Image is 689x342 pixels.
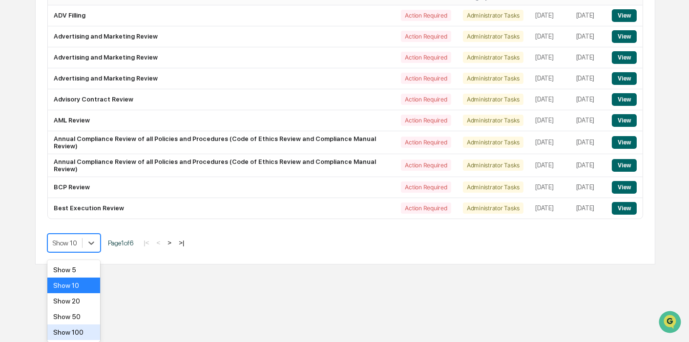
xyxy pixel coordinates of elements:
button: View [612,114,637,127]
td: [DATE] [570,5,606,26]
div: 🗄️ [71,200,79,208]
button: |< [141,239,152,247]
td: Best Execution Review [48,198,395,219]
a: View [612,96,637,103]
button: View [612,181,637,194]
a: 🖐️Preclearance [6,195,67,213]
div: Administrator Tasks [463,137,523,148]
td: [DATE] [570,131,606,154]
button: > [165,239,174,247]
div: Action Required [401,137,451,148]
td: [DATE] [570,177,606,198]
div: Administrator Tasks [463,52,523,63]
a: View [612,139,637,146]
span: [PERSON_NAME] [30,159,79,166]
td: [DATE] [570,89,606,110]
td: [DATE] [570,154,606,177]
button: >| [176,239,187,247]
div: We're available if you need us! [44,84,134,92]
button: View [612,93,637,106]
div: Administrator Tasks [463,181,523,193]
button: View [612,159,637,172]
a: 🗄️Attestations [67,195,125,213]
td: [DATE] [570,198,606,219]
div: Administrator Tasks [463,202,523,214]
img: Rachel Stanley [10,149,25,165]
button: < [154,239,164,247]
td: [DATE] [529,177,570,198]
button: View [612,72,637,85]
div: Administrator Tasks [463,115,523,126]
div: Action Required [401,202,451,214]
span: Data Lookup [20,218,62,227]
span: • [81,159,84,166]
img: Rachel Stanley [10,123,25,139]
a: View [612,161,637,169]
span: [PERSON_NAME] [30,132,79,140]
td: [DATE] [570,110,606,131]
a: View [612,33,637,40]
div: Past conversations [10,108,65,116]
td: [DATE] [529,198,570,219]
div: Show 20 [47,293,100,309]
span: [DATE] [86,159,106,166]
td: Advertising and Marketing Review [48,26,395,47]
div: Action Required [401,181,451,193]
td: [DATE] [529,5,570,26]
div: 🔎 [10,219,18,226]
td: Advertising and Marketing Review [48,47,395,68]
td: [DATE] [570,26,606,47]
p: How can we help? [10,20,178,36]
td: [DATE] [529,154,570,177]
button: View [612,51,637,64]
td: Annual Compliance Review of all Policies and Procedures (Code of Ethics Review and Compliance Man... [48,154,395,177]
td: [DATE] [570,68,606,89]
span: [DATE] [86,132,106,140]
td: ADV Filling [48,5,395,26]
button: View [612,202,637,215]
img: 8933085812038_c878075ebb4cc5468115_72.jpg [21,74,38,92]
a: View [612,117,637,124]
td: Advertising and Marketing Review [48,68,395,89]
div: Action Required [401,31,451,42]
span: Attestations [81,199,121,209]
div: Show 5 [47,262,100,278]
div: Action Required [401,73,451,84]
td: Advisory Contract Review [48,89,395,110]
span: • [81,132,84,140]
span: Pylon [97,241,118,249]
button: View [612,136,637,149]
td: [DATE] [529,89,570,110]
td: [DATE] [570,47,606,68]
button: Start new chat [166,77,178,89]
button: View [612,9,637,22]
td: [DATE] [529,68,570,89]
button: See all [151,106,178,118]
button: View [612,30,637,43]
div: Show 100 [47,324,100,340]
div: Action Required [401,94,451,105]
td: Annual Compliance Review of all Policies and Procedures (Code of Ethics Review and Compliance Man... [48,131,395,154]
a: View [612,12,637,19]
div: Administrator Tasks [463,31,523,42]
div: Administrator Tasks [463,10,523,21]
td: [DATE] [529,110,570,131]
span: Page 1 of 6 [108,239,133,247]
div: Action Required [401,52,451,63]
td: [DATE] [529,26,570,47]
a: Powered byPylon [69,241,118,249]
span: Preclearance [20,199,63,209]
a: 🔎Data Lookup [6,214,65,231]
div: Action Required [401,115,451,126]
div: Action Required [401,10,451,21]
div: 🖐️ [10,200,18,208]
a: View [612,75,637,82]
a: View [612,204,637,212]
div: Start new chat [44,74,160,84]
div: Action Required [401,160,451,171]
div: Show 10 [47,278,100,293]
td: [DATE] [529,47,570,68]
td: BCP Review [48,177,395,198]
